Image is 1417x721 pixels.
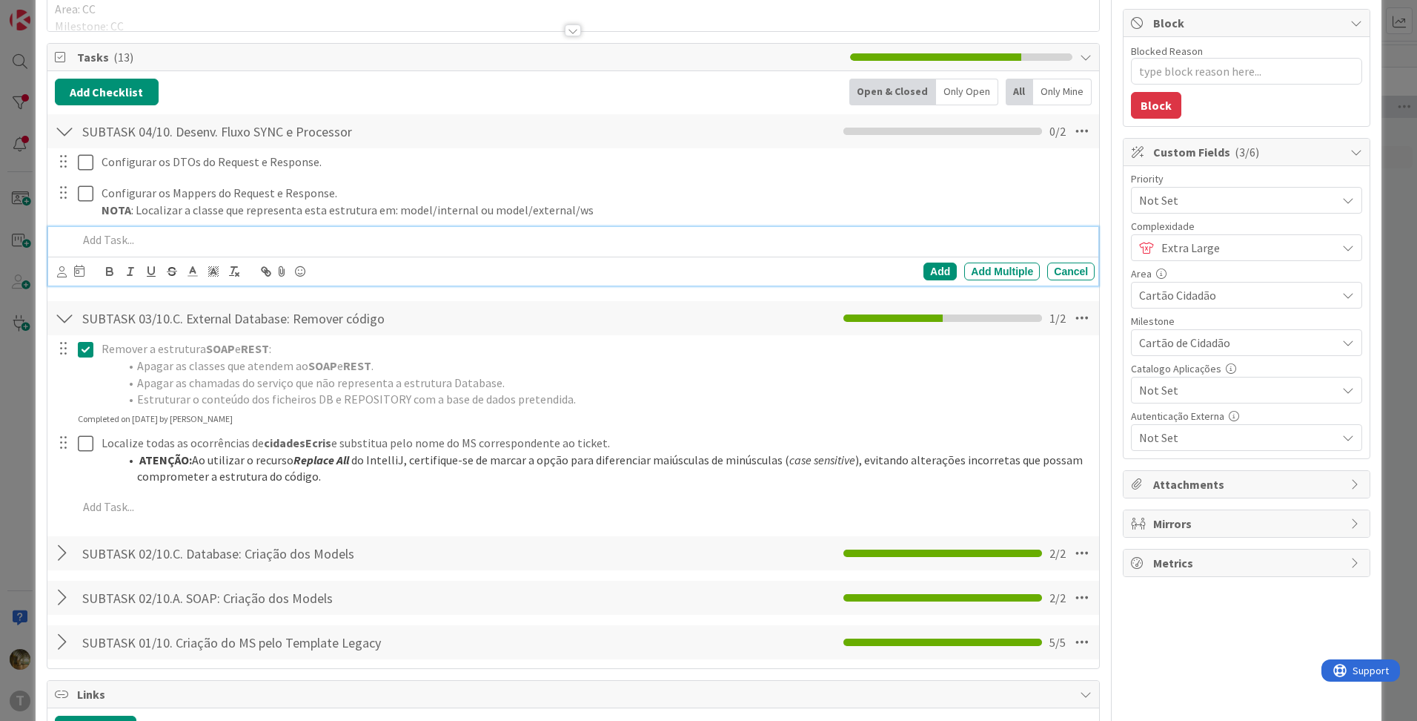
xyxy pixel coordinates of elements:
span: Tasks [77,48,843,66]
div: Completed on [DATE] by [PERSON_NAME] [78,412,233,426]
span: Cartão de Cidadão [1139,332,1329,353]
input: Add Checklist... [77,305,411,332]
span: Not Set [1139,427,1329,448]
span: 1 / 2 [1049,309,1066,327]
div: Cancel [1047,263,1095,280]
li: Estruturar o conteúdo dos ficheiros DB e REPOSITORY com a base de dados pretendida. [119,391,1089,408]
strong: NOTA [102,203,131,217]
div: Only Open [936,79,998,105]
span: Cartão Cidadão [1139,285,1329,306]
strong: REST [241,341,269,356]
div: All [1006,79,1033,105]
div: Only Mine [1033,79,1092,105]
span: ( 13 ) [113,50,133,65]
p: Remover a estrutura e : [102,340,1089,358]
span: 5 / 5 [1049,633,1066,651]
div: Add Multiple [964,263,1040,280]
input: Add Checklist... [77,629,411,656]
strong: SOAP [308,358,337,373]
button: Block [1131,92,1181,119]
p: : Localizar a classe que representa esta estrutura em: model/internal ou model/external/ws [102,202,1089,219]
li: Apagar as classes que atendem ao e . [119,358,1089,375]
div: Priority [1131,174,1362,184]
strong: ATENÇÃO: [139,452,192,467]
span: Links [77,685,1072,703]
input: Add Checklist... [77,118,411,145]
span: ( 3/6 ) [1235,145,1259,159]
p: Configurar os Mappers do Request e Response. [102,185,1089,202]
strong: REST [343,358,371,373]
div: Catalogo Aplicações [1131,363,1362,374]
span: Custom Fields [1153,143,1343,161]
em: case sensitive [789,452,855,467]
li: Ao utilizar o recurso do IntelliJ, certifique-se de marcar a opção para diferenciar maiúsculas de... [119,452,1089,485]
div: Complexidade [1131,221,1362,231]
span: Extra Large [1161,237,1329,258]
div: Milestone [1131,316,1362,326]
span: Block [1153,14,1343,32]
div: Area [1131,269,1362,279]
button: Add Checklist [55,79,159,105]
p: Localize todas as ocorrências de e substitua pelo nome do MS correspondente ao ticket. [102,435,1089,452]
p: Configurar os DTOs do Request e Response. [102,154,1089,171]
span: 2 / 2 [1049,544,1066,562]
span: Support [31,2,67,20]
strong: SOAP [206,341,235,356]
div: Autenticação Externa [1131,411,1362,421]
input: Add Checklist... [77,585,411,611]
li: Apagar as chamadas do serviço que não representa a estrutura Database. [119,375,1089,392]
div: Open & Closed [849,79,936,105]
span: Not Set [1139,380,1329,401]
span: 0 / 2 [1049,122,1066,140]
span: 2 / 2 [1049,589,1066,607]
div: Add [923,263,957,280]
input: Add Checklist... [77,540,411,567]
span: Not Set [1139,190,1329,211]
span: Metrics [1153,554,1343,572]
label: Blocked Reason [1131,45,1203,58]
em: Replace All [293,452,349,467]
span: Mirrors [1153,515,1343,533]
span: Attachments [1153,475,1343,493]
strong: cidadesEcris [264,435,331,450]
